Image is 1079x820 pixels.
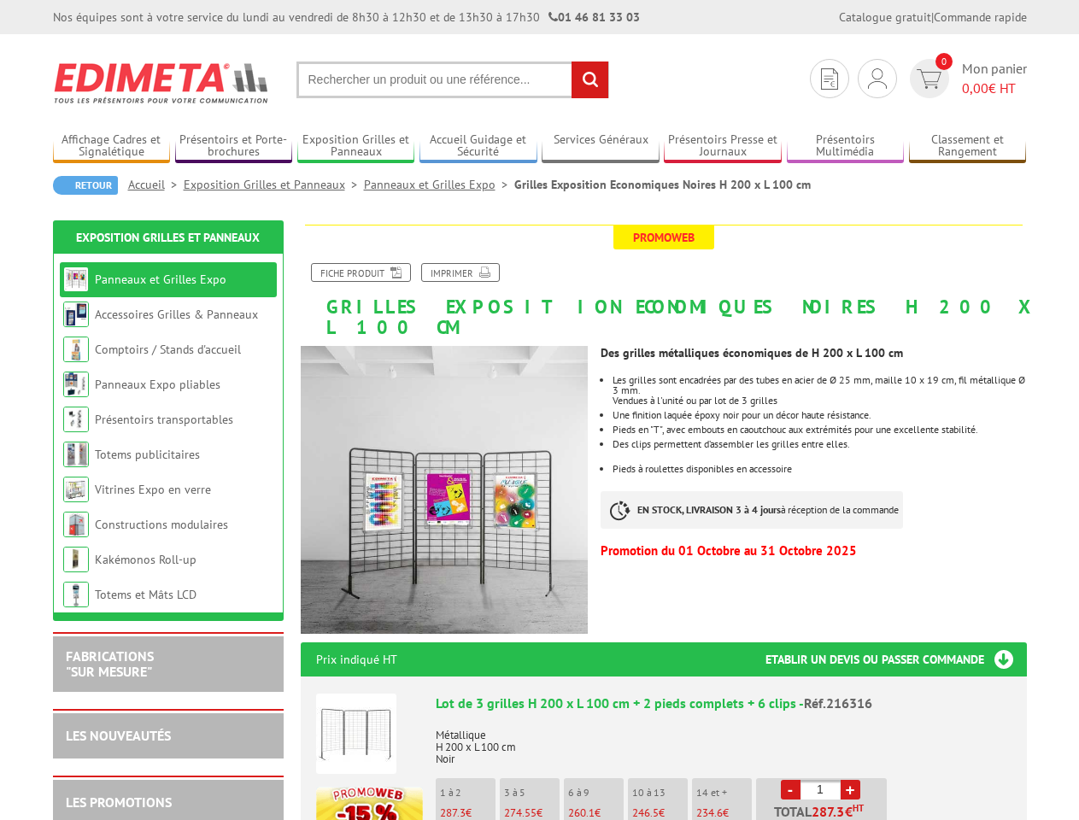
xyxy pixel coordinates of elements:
strong: Des grilles métalliques économiques de H 200 x L 100 cm [601,345,903,360]
a: Affichage Cadres et Signalétique [53,132,171,161]
a: Accueil [128,177,184,192]
span: 287.3 [812,805,845,818]
a: Commande rapide [934,9,1027,25]
img: Présentoirs transportables [63,407,89,432]
img: Comptoirs / Stands d'accueil [63,337,89,362]
div: Nos équipes sont à votre service du lundi au vendredi de 8h30 à 12h30 et de 13h30 à 17h30 [53,9,640,26]
a: Présentoirs Multimédia [787,132,905,161]
p: € [632,807,688,819]
a: Accessoires Grilles & Panneaux [95,307,258,322]
li: Une finition laquée époxy noir pour un décor haute résistance. [613,410,1026,420]
p: Les grilles sont encadrées par des tubes en acier de Ø 25 mm, maille 10 x 19 cm, fil métallique Ø... [613,375,1026,395]
img: Lot de 3 grilles H 200 x L 100 cm + 2 pieds complets + 6 clips [316,694,396,774]
a: Présentoirs Presse et Journaux [664,132,782,161]
a: Retour [53,176,118,195]
p: 3 à 5 [504,787,560,799]
a: Présentoirs transportables [95,412,233,427]
a: + [841,780,860,799]
img: devis rapide [821,68,838,90]
a: Constructions modulaires [95,517,228,532]
span: Mon panier [962,59,1027,98]
p: Vendues à l'unité ou par lot de 3 grilles [613,395,1026,406]
a: Panneaux et Grilles Expo [364,177,514,192]
a: Services Généraux [542,132,660,161]
a: Panneaux et Grilles Expo [95,272,226,287]
img: Panneaux et Grilles Expo [63,266,89,292]
p: Prix indiqué HT [316,642,397,676]
span: € [845,805,853,818]
span: 0 [935,53,953,70]
img: Constructions modulaires [63,512,89,537]
p: € [504,807,560,819]
a: Totems et Mâts LCD [95,587,196,602]
a: Fiche produit [311,263,411,282]
a: LES NOUVEAUTÉS [66,727,171,744]
img: Totems publicitaires [63,442,89,467]
a: FABRICATIONS"Sur Mesure" [66,647,154,680]
a: Exposition Grilles et Panneaux [184,177,364,192]
div: | [839,9,1027,26]
p: 6 à 9 [568,787,624,799]
span: 287.3 [440,805,466,820]
strong: EN STOCK, LIVRAISON 3 à 4 jours [637,503,781,516]
span: 234.6 [696,805,723,820]
span: 246.5 [632,805,659,820]
span: 260.1 [568,805,595,820]
p: Promotion du 01 Octobre au 31 Octobre 2025 [601,546,1026,556]
a: Classement et Rangement [909,132,1027,161]
p: € [696,807,752,819]
span: € HT [962,79,1027,98]
img: Totems et Mâts LCD [63,582,89,607]
a: Exposition Grilles et Panneaux [297,132,415,161]
img: devis rapide [917,69,941,89]
a: Comptoirs / Stands d'accueil [95,342,241,357]
p: Métallique H 200 x L 100 cm Noir [436,717,1012,765]
img: grilles_exposition_economiques_216316_216306_216016_216116.jpg [301,346,589,634]
input: rechercher [572,61,608,98]
p: 1 à 2 [440,787,496,799]
span: Réf.216316 [804,694,872,712]
img: devis rapide [868,68,887,89]
a: Imprimer [421,263,500,282]
img: Panneaux Expo pliables [63,372,89,397]
a: - [781,780,800,799]
a: LES PROMOTIONS [66,794,172,811]
span: 274.55 [504,805,537,820]
img: Accessoires Grilles & Panneaux [63,302,89,327]
strong: 01 46 81 33 03 [548,9,640,25]
li: Pieds à roulettes disponibles en accessoire [613,464,1026,474]
p: à réception de la commande [601,491,903,529]
a: Vitrines Expo en verre [95,482,211,497]
a: Exposition Grilles et Panneaux [76,230,260,245]
div: Lot de 3 grilles H 200 x L 100 cm + 2 pieds complets + 6 clips - [436,694,1012,713]
input: Rechercher un produit ou une référence... [296,61,609,98]
p: € [568,807,624,819]
p: 14 et + [696,787,752,799]
p: Des clips permettent d’assembler les grilles entre elles. [613,439,1026,449]
p: € [440,807,496,819]
img: Vitrines Expo en verre [63,477,89,502]
p: 10 à 13 [632,787,688,799]
li: Pieds en "T", avec embouts en caoutchouc aux extrémités pour une excellente stabilité. [613,425,1026,435]
a: Accueil Guidage et Sécurité [419,132,537,161]
img: Kakémonos Roll-up [63,547,89,572]
a: Catalogue gratuit [839,9,931,25]
a: Totems publicitaires [95,447,200,462]
a: Panneaux Expo pliables [95,377,220,392]
span: Promoweb [613,225,714,249]
h3: Etablir un devis ou passer commande [765,642,1027,676]
a: Kakémonos Roll-up [95,552,196,567]
a: Présentoirs et Porte-brochures [175,132,293,161]
a: devis rapide 0 Mon panier 0,00€ HT [906,59,1027,98]
sup: HT [853,802,864,814]
li: Grilles Exposition Economiques Noires H 200 x L 100 cm [514,176,811,193]
span: 0,00 [962,79,988,97]
img: Edimeta [53,51,271,114]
